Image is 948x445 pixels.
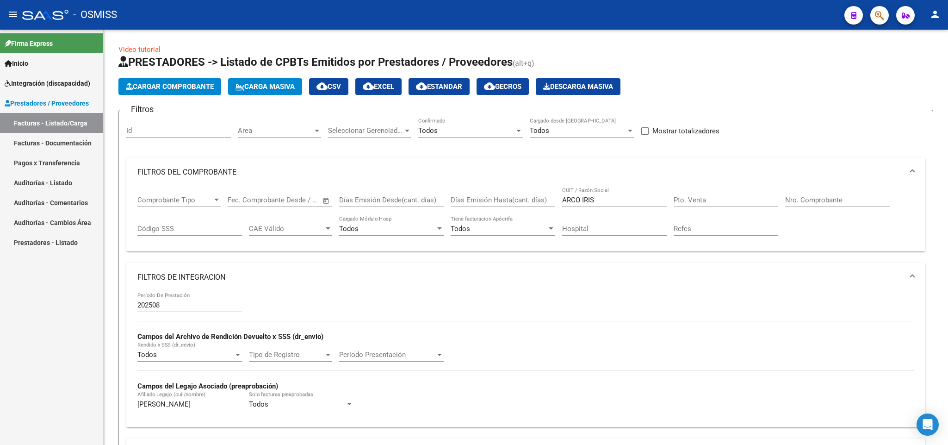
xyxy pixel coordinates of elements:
[513,59,534,68] span: (alt+q)
[273,196,318,204] input: Fecha fin
[126,187,925,252] div: FILTROS DEL COMPROBANTE
[137,167,903,177] mat-panel-title: FILTROS DEL COMPROBANTE
[5,78,90,88] span: Integración (discapacidad)
[929,9,941,20] mat-icon: person
[316,81,328,92] mat-icon: cloud_download
[5,58,28,69] span: Inicio
[137,196,212,204] span: Comprobante Tipo
[249,225,324,233] span: CAE Válido
[73,5,117,25] span: - OSMISS
[137,332,323,341] strong: Campos del Archivo de Rendición Devuelto x SSS (dr_envio)
[5,38,53,49] span: Firma Express
[137,272,903,282] mat-panel-title: FILTROS DE INTEGRACION
[126,292,925,427] div: FILTROS DE INTEGRACION
[228,196,265,204] input: Fecha inicio
[484,81,495,92] mat-icon: cloud_download
[249,400,268,408] span: Todos
[238,126,313,135] span: Area
[530,126,549,135] span: Todos
[339,351,435,359] span: Período Presentación
[363,81,374,92] mat-icon: cloud_download
[536,78,620,95] button: Descarga Masiva
[228,78,302,95] button: Carga Masiva
[126,157,925,187] mat-expansion-panel-header: FILTROS DEL COMPROBANTE
[339,225,359,233] span: Todos
[321,195,332,206] button: Open calendar
[917,414,939,436] div: Open Intercom Messenger
[5,98,89,108] span: Prestadores / Proveedores
[126,103,158,116] h3: Filtros
[652,125,719,137] span: Mostrar totalizadores
[316,82,341,91] span: CSV
[543,82,613,91] span: Descarga Masiva
[235,82,295,91] span: Carga Masiva
[118,56,513,69] span: PRESTADORES -> Listado de CPBTs Emitidos por Prestadores / Proveedores
[7,9,19,20] mat-icon: menu
[126,263,925,292] mat-expansion-panel-header: FILTROS DE INTEGRACION
[118,78,221,95] button: Cargar Comprobante
[137,382,278,390] strong: Campos del Legajo Asociado (preaprobación)
[309,78,348,95] button: CSV
[477,78,529,95] button: Gecros
[409,78,470,95] button: Estandar
[363,82,394,91] span: EXCEL
[355,78,402,95] button: EXCEL
[416,82,462,91] span: Estandar
[137,351,157,359] span: Todos
[126,82,214,91] span: Cargar Comprobante
[328,126,403,135] span: Seleccionar Gerenciador
[536,78,620,95] app-download-masive: Descarga masiva de comprobantes (adjuntos)
[418,126,438,135] span: Todos
[484,82,521,91] span: Gecros
[451,225,470,233] span: Todos
[416,81,427,92] mat-icon: cloud_download
[249,351,324,359] span: Tipo de Registro
[118,45,161,54] a: Video tutorial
